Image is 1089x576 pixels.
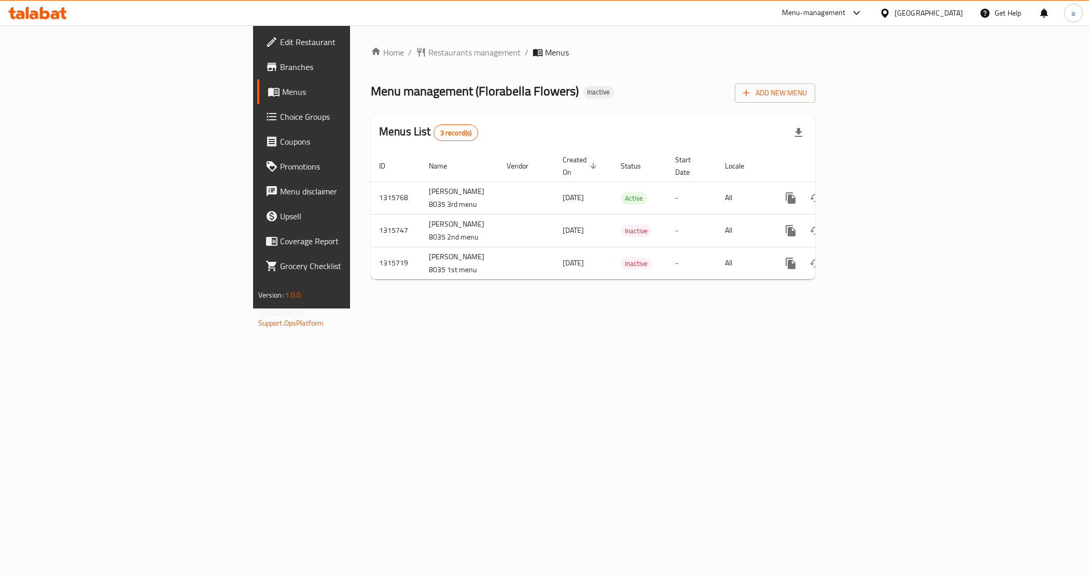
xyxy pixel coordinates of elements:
[782,7,846,19] div: Menu-management
[770,150,886,182] th: Actions
[507,160,542,172] span: Vendor
[525,46,528,59] li: /
[743,87,807,100] span: Add New Menu
[257,54,435,79] a: Branches
[257,229,435,254] a: Coverage Report
[429,160,460,172] span: Name
[280,235,427,247] span: Coverage Report
[257,179,435,204] a: Menu disclaimer
[280,210,427,222] span: Upsell
[545,46,569,59] span: Menus
[280,61,427,73] span: Branches
[257,79,435,104] a: Menus
[421,181,498,214] td: [PERSON_NAME] 8035 3rd menu
[563,191,584,204] span: [DATE]
[280,185,427,198] span: Menu disclaimer
[621,192,647,204] span: Active
[563,256,584,270] span: [DATE]
[257,104,435,129] a: Choice Groups
[421,214,498,247] td: [PERSON_NAME] 8035 2nd menu
[416,46,521,59] a: Restaurants management
[257,254,435,278] a: Grocery Checklist
[583,88,614,96] span: Inactive
[583,86,614,99] div: Inactive
[434,128,478,138] span: 3 record(s)
[621,224,652,237] div: Inactive
[621,225,652,237] span: Inactive
[280,135,427,148] span: Coupons
[735,83,815,103] button: Add New Menu
[257,129,435,154] a: Coupons
[717,247,770,279] td: All
[258,306,306,319] span: Get support on:
[786,120,811,145] div: Export file
[257,30,435,54] a: Edit Restaurant
[778,186,803,210] button: more
[379,160,399,172] span: ID
[371,150,886,280] table: enhanced table
[280,260,427,272] span: Grocery Checklist
[379,124,478,141] h2: Menus List
[667,214,717,247] td: -
[280,36,427,48] span: Edit Restaurant
[717,181,770,214] td: All
[725,160,758,172] span: Locale
[258,316,324,330] a: Support.OpsPlatform
[434,124,479,141] div: Total records count
[621,258,652,270] span: Inactive
[895,7,963,19] div: [GEOGRAPHIC_DATA]
[563,153,600,178] span: Created On
[717,214,770,247] td: All
[280,110,427,123] span: Choice Groups
[280,160,427,173] span: Promotions
[371,46,815,59] nav: breadcrumb
[428,46,521,59] span: Restaurants management
[257,204,435,229] a: Upsell
[258,288,284,302] span: Version:
[285,288,301,302] span: 1.0.0
[778,218,803,243] button: more
[675,153,704,178] span: Start Date
[667,247,717,279] td: -
[803,251,828,276] button: Change Status
[667,181,717,214] td: -
[257,154,435,179] a: Promotions
[778,251,803,276] button: more
[421,247,498,279] td: [PERSON_NAME] 8035 1st menu
[803,218,828,243] button: Change Status
[563,223,584,237] span: [DATE]
[1071,7,1075,19] span: a
[371,79,579,103] span: Menu management ( Florabella Flowers )
[621,257,652,270] div: Inactive
[803,186,828,210] button: Change Status
[621,160,654,172] span: Status
[282,86,427,98] span: Menus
